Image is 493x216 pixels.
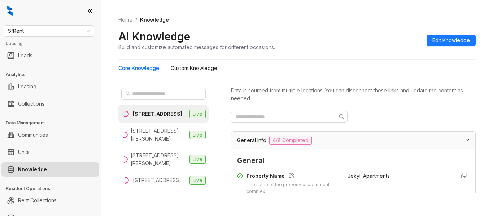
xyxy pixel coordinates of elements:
li: / [135,16,137,24]
h3: Analytics [6,71,101,78]
div: Custom Knowledge [171,64,217,72]
span: Live [189,155,206,164]
li: Units [1,145,99,159]
div: General Info4/8 Completed [231,132,475,149]
span: Live [189,110,206,118]
div: [STREET_ADDRESS] [133,110,182,118]
div: Build and customize automated messages for different occasions. [118,43,275,51]
div: [STREET_ADDRESS][PERSON_NAME] [131,151,187,167]
span: 4/8 Completed [269,136,312,145]
div: The name of the property or apartment complex. [247,181,339,195]
span: Live [189,131,206,139]
a: Knowledge [18,162,47,177]
a: Communities [18,128,48,142]
li: Rent Collections [1,193,99,208]
span: General [237,155,470,166]
div: Data is sourced from multiple locations. You can disconnect these links and update the content as... [231,87,476,102]
h3: Leasing [6,40,101,47]
img: logo [7,6,13,16]
div: [STREET_ADDRESS] [133,176,181,184]
div: [STREET_ADDRESS][PERSON_NAME] [131,127,187,143]
span: search [126,91,131,96]
span: Jekyll Apartments [348,173,390,179]
h2: AI Knowledge [118,30,190,43]
a: Collections [18,97,44,111]
span: Knowledge [140,17,169,23]
span: Live [189,176,206,185]
h3: Resident Operations [6,185,101,192]
li: Knowledge [1,162,99,177]
span: General Info [237,136,266,144]
div: Property Name [247,172,339,181]
span: Edit Knowledge [432,36,470,44]
h3: Data Management [6,120,101,126]
span: SfRent [8,26,90,36]
li: Communities [1,128,99,142]
a: Rent Collections [18,193,57,208]
a: Leads [18,48,32,63]
li: Leads [1,48,99,63]
li: Collections [1,97,99,111]
a: Home [117,16,134,24]
a: Leasing [18,79,36,94]
li: Leasing [1,79,99,94]
button: Edit Knowledge [427,35,476,46]
span: search [339,114,345,120]
div: Core Knowledge [118,64,159,72]
a: Units [18,145,30,159]
span: expanded [465,138,470,142]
